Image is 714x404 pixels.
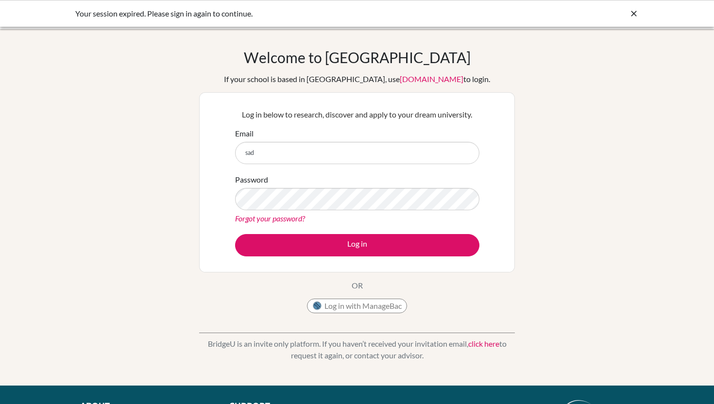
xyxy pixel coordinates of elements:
p: OR [352,280,363,291]
h1: Welcome to [GEOGRAPHIC_DATA] [244,49,471,66]
a: [DOMAIN_NAME] [400,74,463,84]
p: BridgeU is an invite only platform. If you haven’t received your invitation email, to request it ... [199,338,515,361]
button: Log in [235,234,479,256]
div: If your school is based in [GEOGRAPHIC_DATA], use to login. [224,73,490,85]
div: Your session expired. Please sign in again to continue. [75,8,493,19]
button: Log in with ManageBac [307,299,407,313]
label: Email [235,128,254,139]
a: click here [468,339,499,348]
label: Password [235,174,268,185]
a: Forgot your password? [235,214,305,223]
p: Log in below to research, discover and apply to your dream university. [235,109,479,120]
